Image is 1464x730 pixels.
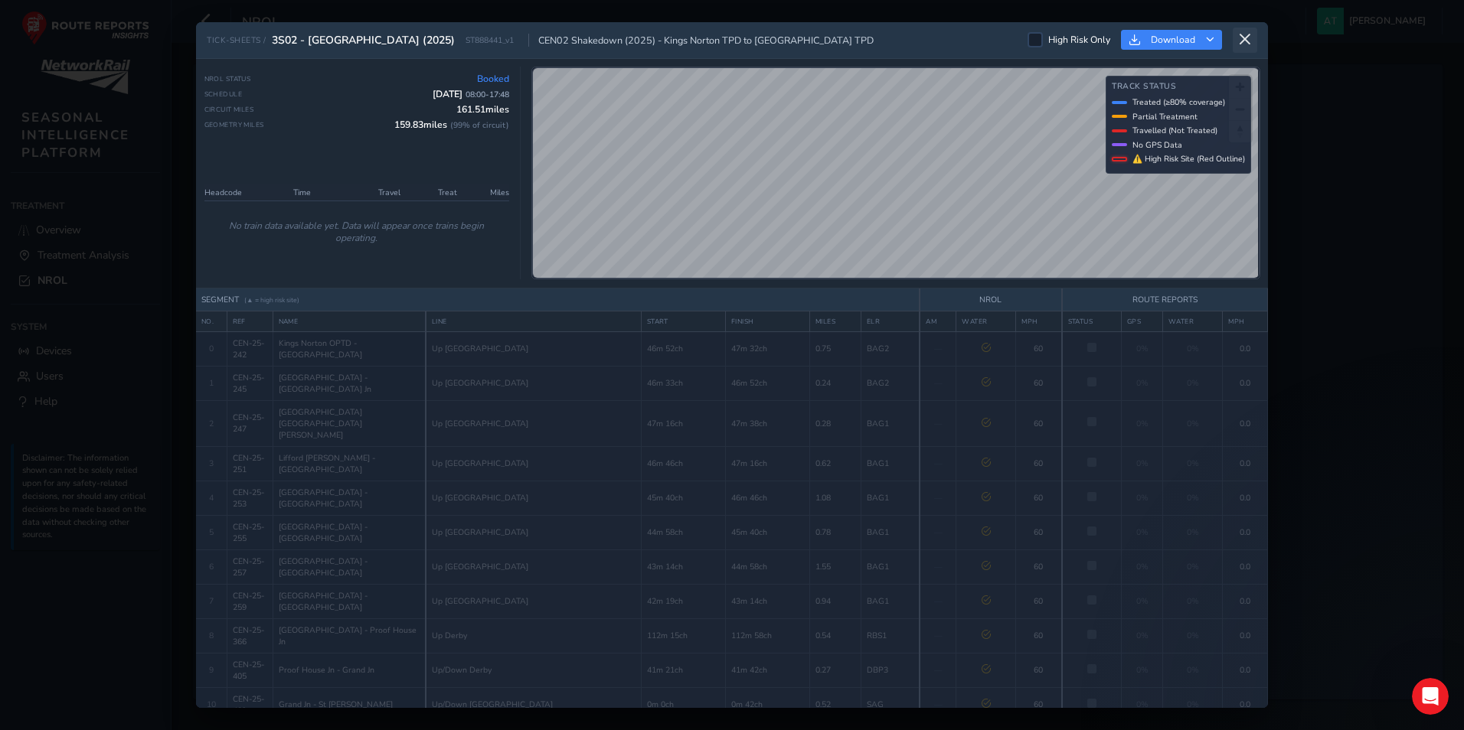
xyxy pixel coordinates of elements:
td: 47m 16ch [641,400,725,446]
td: BAG1 [861,400,920,446]
span: [DATE] [433,88,509,100]
td: CEN-25-405 [227,653,273,687]
span: 0% [1187,664,1199,676]
td: 60 [1016,331,1062,366]
span: 0% [1136,377,1149,389]
span: 0% [1187,377,1199,389]
td: 41m 42ch [725,653,809,687]
span: 0% [1136,664,1149,676]
td: Up Derby [426,618,641,653]
th: MILES [810,311,861,331]
span: Kings Norton OPTD - [GEOGRAPHIC_DATA] [279,337,420,360]
td: 43m 14ch [725,584,809,618]
span: 8 [209,630,214,641]
td: No train data available yet. Data will appear once trains begin operating. [204,201,510,263]
td: 0.24 [810,366,861,400]
span: Proof House Jn - Grand Jn [279,664,374,676]
td: CEN-25-251 [227,446,273,481]
th: FINISH [725,311,809,331]
span: Schedule [204,90,243,99]
td: BAG2 [861,366,920,400]
span: 0% [1136,492,1149,504]
th: Miles [462,184,509,201]
td: BAG1 [861,446,920,481]
span: — [934,492,943,504]
span: — [934,418,943,429]
span: 0% [1187,418,1199,429]
th: AM [920,311,956,331]
td: CEN-25-247 [227,400,273,446]
td: 46m 52ch [641,331,725,366]
span: 0% [1187,458,1199,469]
td: DBP3 [861,653,920,687]
td: 60 [1016,549,1062,584]
th: STATUS [1062,311,1122,331]
td: BAG2 [861,331,920,366]
span: Lifford [PERSON_NAME] - [GEOGRAPHIC_DATA] [279,452,420,475]
td: 0.54 [810,618,861,653]
span: Geometry Miles [204,120,264,129]
td: 60 [1016,653,1062,687]
th: Travel [342,184,405,201]
span: 5 [209,526,214,538]
th: REF [227,311,273,331]
span: — [934,630,943,641]
span: — [934,595,943,607]
th: LINE [426,311,641,331]
span: 0% [1187,630,1199,641]
span: 0% [1136,561,1149,572]
span: ⚠ High Risk Site (Red Outline) [1132,153,1245,165]
canvas: Map [533,68,1258,278]
span: 1 [209,377,214,389]
td: Up [GEOGRAPHIC_DATA] [426,366,641,400]
span: 0% [1187,561,1199,572]
td: 0.0 [1223,653,1268,687]
th: Headcode [204,184,289,201]
td: 60 [1016,481,1062,515]
td: 0.27 [810,653,861,687]
td: 0.0 [1223,515,1268,549]
span: 0% [1136,418,1149,429]
span: [GEOGRAPHIC_DATA] [GEOGRAPHIC_DATA][PERSON_NAME] [279,406,420,441]
span: — [934,458,943,469]
td: 47m 32ch [725,331,809,366]
th: Treat [405,184,462,201]
td: 47m 16ch [725,446,809,481]
td: 0.0 [1223,481,1268,515]
td: 0.62 [810,446,861,481]
td: 60 [1016,446,1062,481]
td: 0.0 [1223,366,1268,400]
span: — [934,561,943,572]
span: 2 [209,418,214,429]
span: 159.83 miles [394,119,509,131]
td: 60 [1016,366,1062,400]
td: 0.0 [1223,618,1268,653]
span: No GPS Data [1132,139,1182,151]
td: RBS1 [861,618,920,653]
span: Partial Treatment [1132,111,1198,122]
th: MPH [1223,311,1268,331]
td: 42m 19ch [641,584,725,618]
td: 0.0 [1223,446,1268,481]
span: — [934,377,943,389]
td: 46m 52ch [725,366,809,400]
td: BAG1 [861,481,920,515]
td: 41m 21ch [641,653,725,687]
span: [GEOGRAPHIC_DATA] - [GEOGRAPHIC_DATA] Jn [279,372,420,395]
span: 0% [1136,526,1149,538]
th: START [641,311,725,331]
td: 1.55 [810,549,861,584]
td: Up/Down Derby [426,653,641,687]
span: 0% [1187,526,1199,538]
td: CEN-25-253 [227,481,273,515]
span: [GEOGRAPHIC_DATA] - Proof House Jn [279,624,420,647]
span: 3 [209,458,214,469]
td: 60 [1016,618,1062,653]
td: CEN-25-255 [227,515,273,549]
span: 0% [1136,630,1149,641]
td: BAG1 [861,515,920,549]
span: 0% [1187,595,1199,607]
td: 43m 14ch [641,549,725,584]
span: 0% [1136,343,1149,354]
td: BAG1 [861,584,920,618]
